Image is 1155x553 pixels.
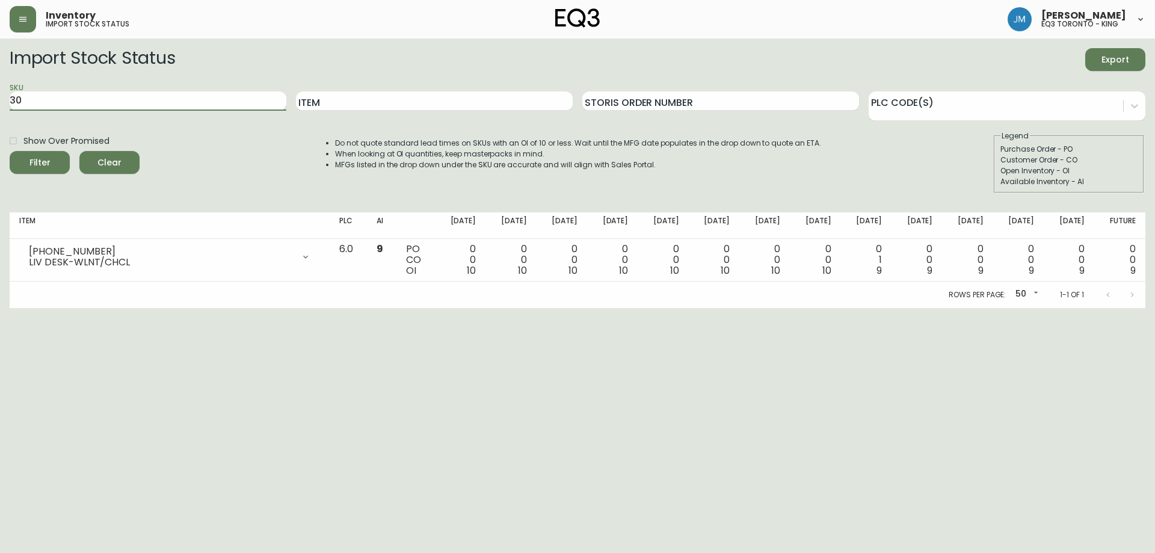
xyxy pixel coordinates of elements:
div: PO CO [406,244,425,276]
th: [DATE] [435,212,485,239]
div: Customer Order - CO [1000,155,1138,165]
div: 0 0 [749,244,780,276]
th: [DATE] [993,212,1044,239]
div: 0 1 [851,244,882,276]
div: Open Inventory - OI [1000,165,1138,176]
div: 0 0 [647,244,679,276]
button: Filter [10,151,70,174]
th: [DATE] [790,212,840,239]
div: Purchase Order - PO [1000,144,1138,155]
span: 10 [721,264,730,277]
div: 0 0 [445,244,476,276]
p: 1-1 of 1 [1060,289,1084,300]
span: 10 [619,264,628,277]
span: 10 [568,264,577,277]
th: [DATE] [587,212,638,239]
span: OI [406,264,416,277]
th: Item [10,212,330,239]
span: Inventory [46,11,96,20]
div: 0 0 [952,244,983,276]
th: [DATE] [485,212,536,239]
th: [DATE] [537,212,587,239]
div: 0 0 [1104,244,1136,276]
span: Show Over Promised [23,135,109,147]
span: Clear [89,155,130,170]
img: b88646003a19a9f750de19192e969c24 [1008,7,1032,31]
th: [DATE] [841,212,892,239]
div: LIV DESK-WLNT/CHCL [29,257,294,268]
p: Rows per page: [949,289,1006,300]
th: [DATE] [638,212,688,239]
li: MFGs listed in the drop down under the SKU are accurate and will align with Sales Portal. [335,159,821,170]
li: Do not quote standard lead times on SKUs with an OI of 10 or less. Wait until the MFG date popula... [335,138,821,149]
th: [DATE] [942,212,993,239]
h2: Import Stock Status [10,48,175,71]
span: 10 [771,264,780,277]
span: 10 [670,264,679,277]
div: [PHONE_NUMBER] [29,246,294,257]
div: 0 0 [901,244,932,276]
th: [DATE] [1044,212,1094,239]
th: [DATE] [739,212,790,239]
th: [DATE] [892,212,942,239]
div: Available Inventory - AI [1000,176,1138,187]
td: 6.0 [330,239,367,282]
span: 9 [1029,264,1034,277]
span: 9 [1079,264,1085,277]
h5: eq3 toronto - king [1041,20,1118,28]
th: Future [1094,212,1145,239]
span: 9 [876,264,882,277]
span: 10 [467,264,476,277]
div: 0 0 [1003,244,1034,276]
th: [DATE] [689,212,739,239]
span: 9 [377,242,383,256]
button: Export [1085,48,1145,71]
th: AI [367,212,396,239]
img: logo [555,8,600,28]
th: PLC [330,212,367,239]
div: 0 0 [698,244,730,276]
h5: import stock status [46,20,129,28]
div: 0 0 [1053,244,1085,276]
span: [PERSON_NAME] [1041,11,1126,20]
div: 0 0 [495,244,526,276]
span: 10 [518,264,527,277]
div: 50 [1011,285,1041,304]
span: 10 [822,264,831,277]
div: 0 0 [546,244,577,276]
span: 9 [978,264,984,277]
span: Export [1095,52,1136,67]
legend: Legend [1000,131,1030,141]
span: 9 [927,264,932,277]
div: [PHONE_NUMBER]LIV DESK-WLNT/CHCL [19,244,320,270]
div: 0 0 [799,244,831,276]
button: Clear [79,151,140,174]
div: 0 0 [597,244,628,276]
li: When looking at OI quantities, keep masterpacks in mind. [335,149,821,159]
span: 9 [1130,264,1136,277]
